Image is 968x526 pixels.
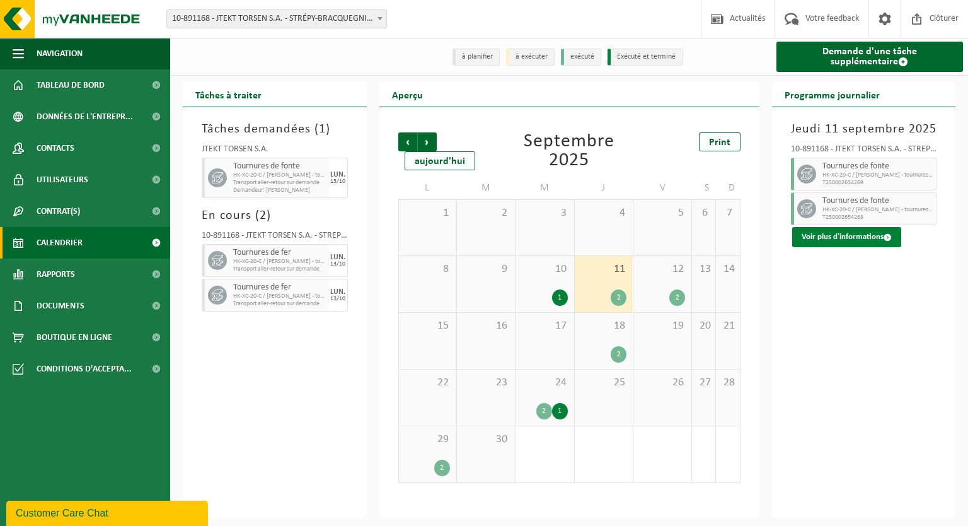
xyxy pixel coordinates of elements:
[330,171,345,178] div: LUN.
[552,289,568,306] div: 1
[822,161,933,172] span: Tournures de fonte
[37,196,80,227] span: Contrat(s)
[405,433,450,447] span: 29
[233,161,326,172] span: Tournures de fonte
[37,322,112,353] span: Boutique en ligne
[522,262,567,276] span: 10
[640,376,685,390] span: 26
[463,262,509,276] span: 9
[398,132,417,151] span: Précédent
[640,262,685,276] span: 12
[692,177,716,199] td: S
[37,101,133,132] span: Données de l'entrepr...
[822,172,933,179] span: HK-XC-20-C / [PERSON_NAME] - tournures de fonte
[776,42,964,72] a: Demande d'une tâche supplémentaire
[37,38,83,69] span: Navigation
[202,145,348,158] div: JTEKT TORSEN S.A.
[536,403,552,419] div: 2
[698,319,709,333] span: 20
[608,49,683,66] li: Exécuté et terminé
[772,82,892,107] h2: Programme journalier
[822,206,933,214] span: HK-XC-20-C / [PERSON_NAME] - tournures de fonte
[37,353,132,385] span: Conditions d'accepta...
[233,258,326,266] span: HK-XC-20-C / [PERSON_NAME] - tournures de fer
[405,376,450,390] span: 22
[640,206,685,220] span: 5
[722,262,733,276] span: 14
[522,376,567,390] span: 24
[699,132,740,151] a: Print
[405,262,450,276] span: 8
[166,9,387,28] span: 10-891168 - JTEKT TORSEN S.A. - STRÉPY-BRACQUEGNIES
[581,376,626,390] span: 25
[722,206,733,220] span: 7
[260,209,267,222] span: 2
[581,262,626,276] span: 11
[37,132,74,164] span: Contacts
[791,120,937,139] h3: Jeudi 11 septembre 2025
[633,177,692,199] td: V
[202,206,348,225] h3: En cours ( )
[202,120,348,139] h3: Tâches demandées ( )
[37,259,75,290] span: Rapports
[37,164,88,196] span: Utilisateurs
[463,376,509,390] span: 23
[233,179,326,187] span: Transport aller-retour sur demande
[330,261,345,267] div: 13/10
[716,177,740,199] td: D
[405,206,450,220] span: 1
[405,319,450,333] span: 15
[202,231,348,244] div: 10-891168 - JTEKT TORSEN S.A. - STRÉPY-BRACQUEGNIES
[792,227,901,247] button: Voir plus d'informations
[452,49,500,66] li: à planifier
[698,262,709,276] span: 13
[37,227,83,259] span: Calendrier
[379,82,435,107] h2: Aperçu
[418,132,437,151] span: Suivant
[791,145,937,158] div: 10-891168 - JTEKT TORSEN S.A. - STRÉPY-BRACQUEGNIES
[233,293,326,300] span: HK-XC-20-C / [PERSON_NAME] - tournures de fer
[233,266,326,273] span: Transport aller-retour sur demande
[405,151,475,170] div: aujourd'hui
[330,296,345,302] div: 13/10
[330,254,345,261] div: LUN.
[330,178,345,185] div: 13/10
[822,214,933,221] span: T250002654268
[611,346,626,363] div: 2
[669,289,685,306] div: 2
[822,179,933,187] span: T250002654269
[457,177,516,199] td: M
[581,206,626,220] span: 4
[722,319,733,333] span: 21
[611,289,626,306] div: 2
[233,248,326,258] span: Tournures de fer
[183,82,274,107] h2: Tâches à traiter
[509,132,629,170] div: Septembre 2025
[709,137,730,148] span: Print
[561,49,601,66] li: exécuté
[575,177,633,199] td: J
[463,319,509,333] span: 16
[233,300,326,308] span: Transport aller-retour sur demande
[233,187,326,194] span: Demandeur: [PERSON_NAME]
[552,403,568,419] div: 1
[463,206,509,220] span: 2
[233,172,326,179] span: HK-XC-20-C / [PERSON_NAME] - tournures de fonte
[167,10,386,28] span: 10-891168 - JTEKT TORSEN S.A. - STRÉPY-BRACQUEGNIES
[698,206,709,220] span: 6
[319,123,326,136] span: 1
[463,433,509,447] span: 30
[516,177,574,199] td: M
[506,49,555,66] li: à exécuter
[581,319,626,333] span: 18
[640,319,685,333] span: 19
[522,319,567,333] span: 17
[398,177,457,199] td: L
[37,290,84,322] span: Documents
[233,283,326,293] span: Tournures de fer
[330,288,345,296] div: LUN.
[698,376,709,390] span: 27
[37,69,105,101] span: Tableau de bord
[822,196,933,206] span: Tournures de fonte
